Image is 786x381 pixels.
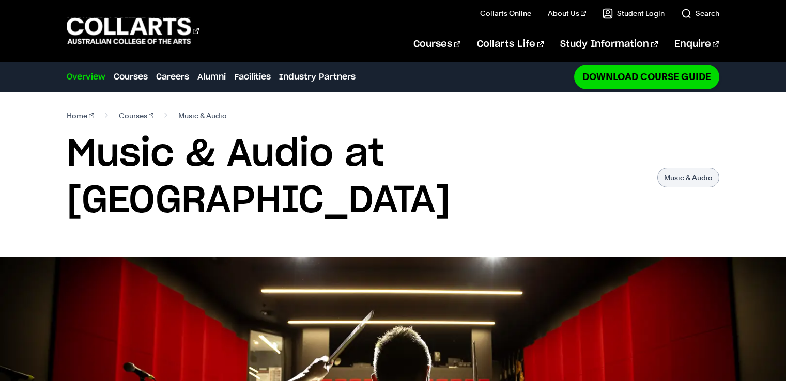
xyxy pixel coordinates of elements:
a: Collarts Online [480,8,531,19]
a: Courses [413,27,460,61]
a: Download Course Guide [574,65,719,89]
p: Music & Audio [657,168,719,187]
a: Courses [114,71,148,83]
a: Search [681,8,719,19]
h1: Music & Audio at [GEOGRAPHIC_DATA] [67,131,646,224]
a: Home [67,108,94,123]
a: Overview [67,71,105,83]
a: Industry Partners [279,71,356,83]
div: Go to homepage [67,16,199,45]
a: About Us [548,8,586,19]
a: Collarts Life [477,27,544,61]
a: Facilities [234,71,271,83]
a: Alumni [197,71,226,83]
a: Courses [119,108,154,123]
a: Study Information [560,27,657,61]
a: Careers [156,71,189,83]
span: Music & Audio [178,108,227,123]
a: Student Login [603,8,665,19]
a: Enquire [674,27,719,61]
